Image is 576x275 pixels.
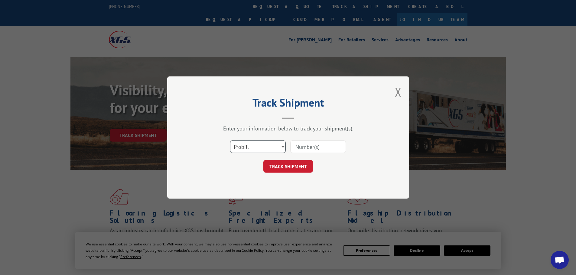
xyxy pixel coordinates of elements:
[395,84,402,100] button: Close modal
[263,160,313,173] button: TRACK SHIPMENT
[197,98,379,110] h2: Track Shipment
[290,140,346,153] input: Number(s)
[197,125,379,132] div: Enter your information below to track your shipment(s).
[551,251,569,269] div: Open chat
